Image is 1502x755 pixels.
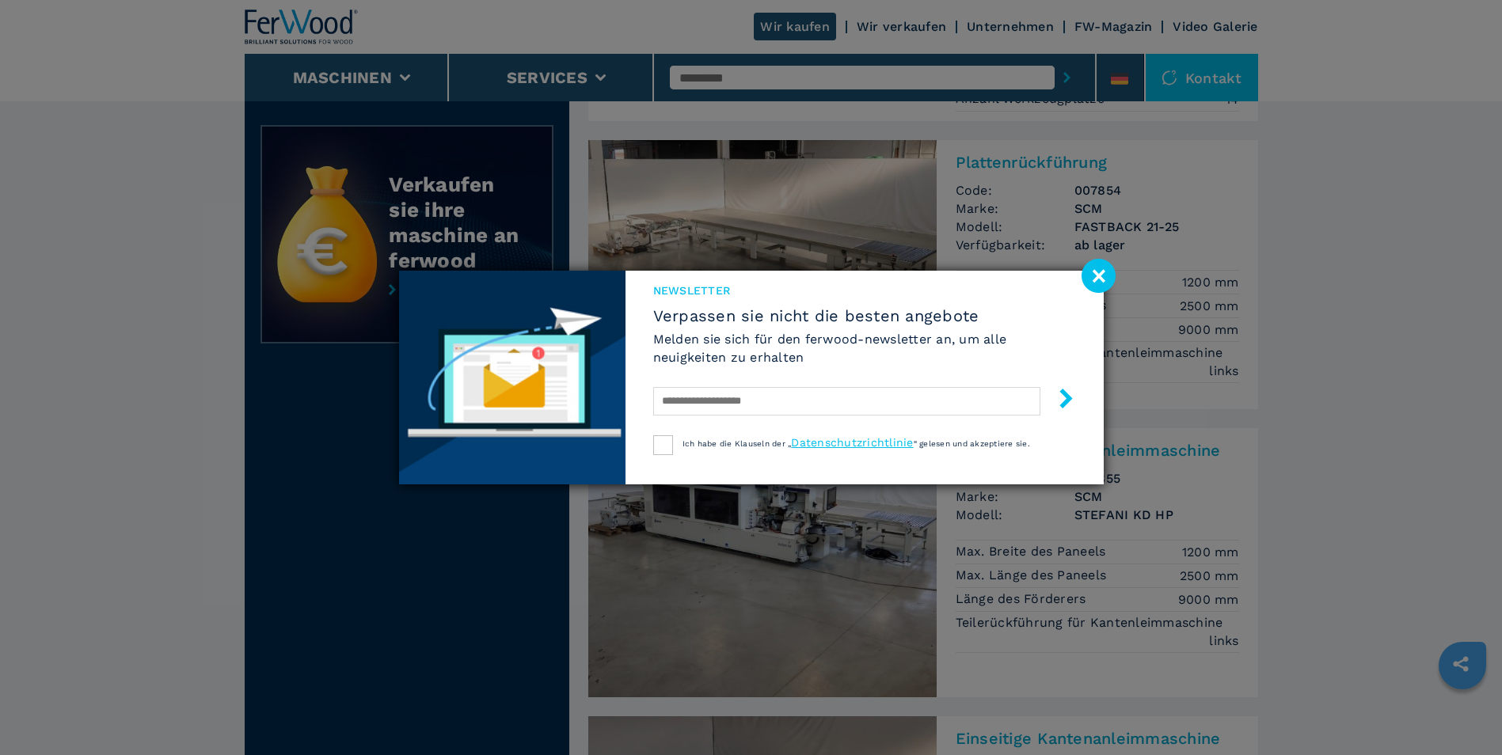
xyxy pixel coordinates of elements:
[653,330,1076,366] h6: Melden sie sich für den ferwood-newsletter an, um alle neuigkeiten zu erhalten
[1040,382,1076,419] button: submit-button
[653,306,1076,325] span: Verpassen sie nicht die besten angebote
[399,271,626,484] img: Newsletter image
[914,439,1030,448] span: “ gelesen und akzeptiere sie.
[653,283,1076,298] span: Newsletter
[683,439,792,448] span: Ich habe die Klauseln der „
[791,436,913,449] a: Datenschutzrichtlinie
